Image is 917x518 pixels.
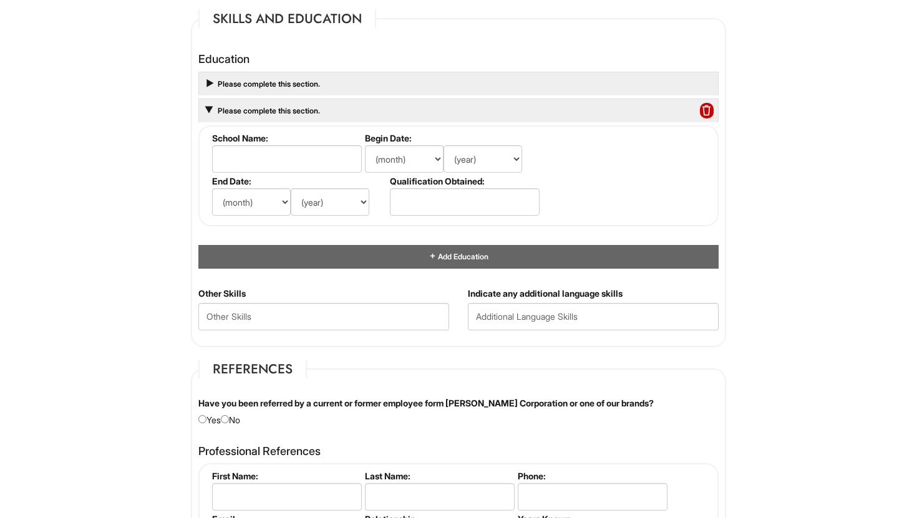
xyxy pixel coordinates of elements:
span: Add Education [437,252,488,261]
legend: Skills and Education [198,9,376,28]
h4: Education [198,53,719,65]
label: Have you been referred by a current or former employee form [PERSON_NAME] Corporation or one of o... [198,397,654,410]
a: Please complete this section. [216,106,320,115]
label: Phone: [518,471,666,481]
label: First Name: [212,471,360,481]
a: Add Education [429,252,488,261]
legend: References [198,360,307,378]
h4: Professional References [198,445,719,458]
label: Begin Date: [365,133,538,143]
label: Last Name: [365,471,513,481]
a: Please complete this section. [216,79,320,89]
label: End Date: [212,176,385,186]
a: Delete [700,105,714,117]
input: Other Skills [198,303,449,330]
input: Additional Language Skills [468,303,719,330]
label: Other Skills [198,287,246,300]
div: Yes No [189,397,728,426]
label: Qualification Obtained: [390,176,538,186]
label: School Name: [212,133,360,143]
label: Indicate any additional language skills [468,287,623,300]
